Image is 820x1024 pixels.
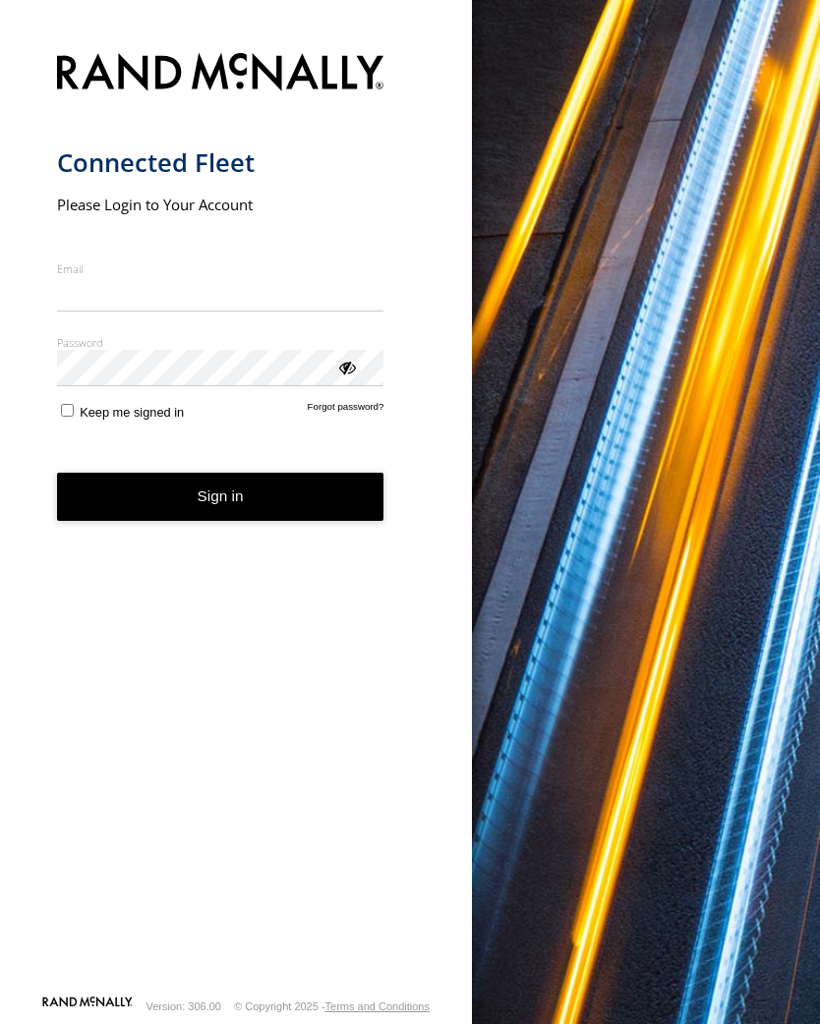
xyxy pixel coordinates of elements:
form: main [57,41,416,995]
label: Email [57,261,384,276]
div: Version: 306.00 [146,1000,221,1012]
h1: Connected Fleet [57,146,384,179]
div: © Copyright 2025 - [234,1000,430,1012]
label: Password [57,335,384,350]
input: Keep me signed in [61,404,74,417]
div: ViewPassword [336,357,356,376]
a: Terms and Conditions [325,1000,430,1012]
span: Keep me signed in [80,405,184,420]
h2: Please Login to Your Account [57,195,384,214]
button: Sign in [57,473,384,521]
a: Visit our Website [42,996,133,1016]
a: Forgot password? [308,401,384,420]
img: Rand McNally [57,49,384,99]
